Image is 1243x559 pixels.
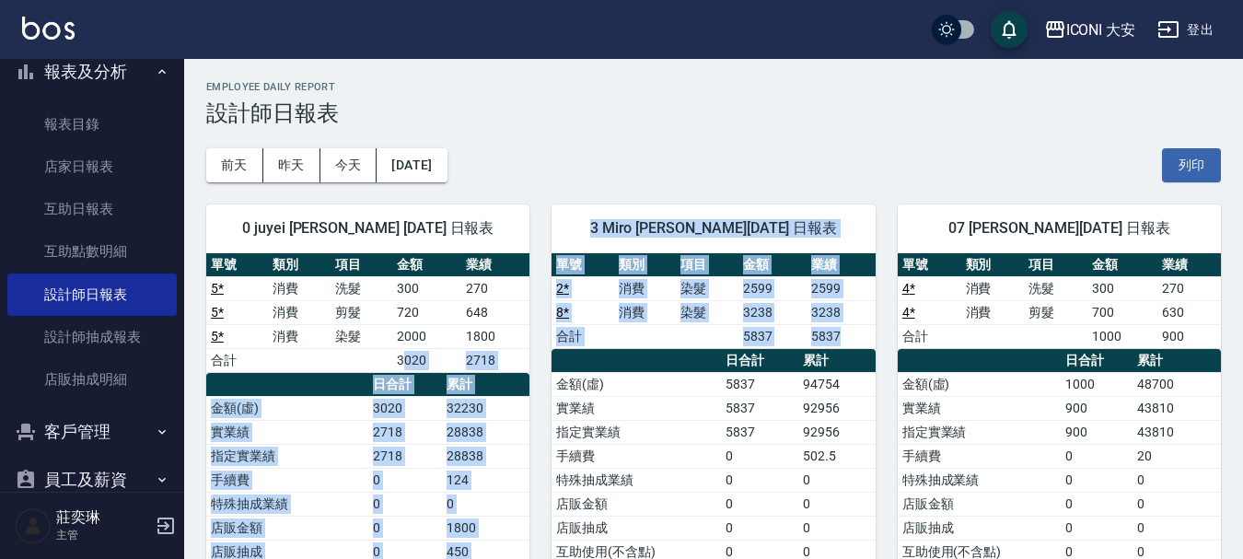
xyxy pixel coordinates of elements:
td: 5837 [738,324,807,348]
button: 報表及分析 [7,48,177,96]
td: 店販金額 [206,516,368,540]
th: 類別 [268,253,330,277]
button: 客戶管理 [7,408,177,456]
td: 94754 [798,372,876,396]
button: 登出 [1150,13,1221,47]
td: 900 [1061,420,1133,444]
th: 日合計 [1061,349,1133,373]
a: 設計師抽成報表 [7,316,177,358]
td: 剪髮 [1024,300,1087,324]
p: 主管 [56,527,150,543]
td: 720 [392,300,460,324]
td: 消費 [961,276,1025,300]
td: 實業績 [206,420,368,444]
button: 昨天 [263,148,320,182]
td: 消費 [268,276,330,300]
table: a dense table [898,253,1221,349]
button: 列印 [1162,148,1221,182]
td: 1800 [461,324,529,348]
td: 剪髮 [331,300,392,324]
td: 92956 [798,396,876,420]
td: 48700 [1133,372,1221,396]
div: ICONI 大安 [1066,18,1136,41]
td: 43810 [1133,396,1221,420]
td: 2718 [461,348,529,372]
th: 金額 [1087,253,1157,277]
td: 0 [721,444,798,468]
td: 0 [1061,468,1133,492]
td: 20 [1133,444,1221,468]
button: [DATE] [377,148,447,182]
td: 指定實業績 [898,420,1061,444]
h3: 設計師日報表 [206,100,1221,126]
table: a dense table [206,253,529,373]
td: 270 [461,276,529,300]
td: 金額(虛) [552,372,721,396]
a: 互助點數明細 [7,230,177,273]
a: 報表目錄 [7,103,177,146]
td: 900 [1157,324,1221,348]
td: 32230 [442,396,529,420]
th: 單號 [898,253,961,277]
a: 設計師日報表 [7,274,177,316]
td: 手續費 [206,468,368,492]
td: 特殊抽成業績 [206,492,368,516]
td: 502.5 [798,444,876,468]
a: 店販抽成明細 [7,358,177,401]
th: 金額 [738,253,807,277]
a: 互助日報表 [7,188,177,230]
th: 類別 [614,253,676,277]
span: 07 [PERSON_NAME][DATE] 日報表 [920,219,1199,238]
td: 洗髮 [331,276,392,300]
img: Logo [22,17,75,40]
span: 0 juyei [PERSON_NAME] [DATE] 日報表 [228,219,507,238]
button: ICONI 大安 [1037,11,1144,49]
td: 900 [1061,396,1133,420]
td: 0 [721,468,798,492]
td: 實業績 [898,396,1061,420]
td: 1000 [1087,324,1157,348]
td: 648 [461,300,529,324]
td: 2000 [392,324,460,348]
td: 700 [1087,300,1157,324]
td: 0 [442,492,529,516]
td: 2718 [368,444,442,468]
td: 合計 [552,324,613,348]
td: 5837 [721,396,798,420]
td: 5837 [721,372,798,396]
td: 124 [442,468,529,492]
td: 染髮 [331,324,392,348]
td: 消費 [961,300,1025,324]
td: 2718 [368,420,442,444]
td: 2599 [807,276,875,300]
td: 指定實業績 [552,420,721,444]
td: 消費 [268,324,330,348]
th: 項目 [1024,253,1087,277]
table: a dense table [552,253,875,349]
button: save [991,11,1028,48]
td: 0 [1061,516,1133,540]
img: Person [15,507,52,544]
td: 92956 [798,420,876,444]
td: 3238 [738,300,807,324]
td: 合計 [898,324,961,348]
th: 項目 [676,253,738,277]
th: 累計 [798,349,876,373]
td: 5837 [721,420,798,444]
td: 消費 [614,300,676,324]
td: 3020 [368,396,442,420]
td: 金額(虛) [206,396,368,420]
th: 項目 [331,253,392,277]
td: 300 [392,276,460,300]
th: 業績 [461,253,529,277]
button: 前天 [206,148,263,182]
td: 630 [1157,300,1221,324]
th: 類別 [961,253,1025,277]
h2: Employee Daily Report [206,81,1221,93]
th: 單號 [552,253,613,277]
th: 累計 [1133,349,1221,373]
td: 0 [721,492,798,516]
td: 28838 [442,420,529,444]
td: 實業績 [552,396,721,420]
td: 0 [368,516,442,540]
